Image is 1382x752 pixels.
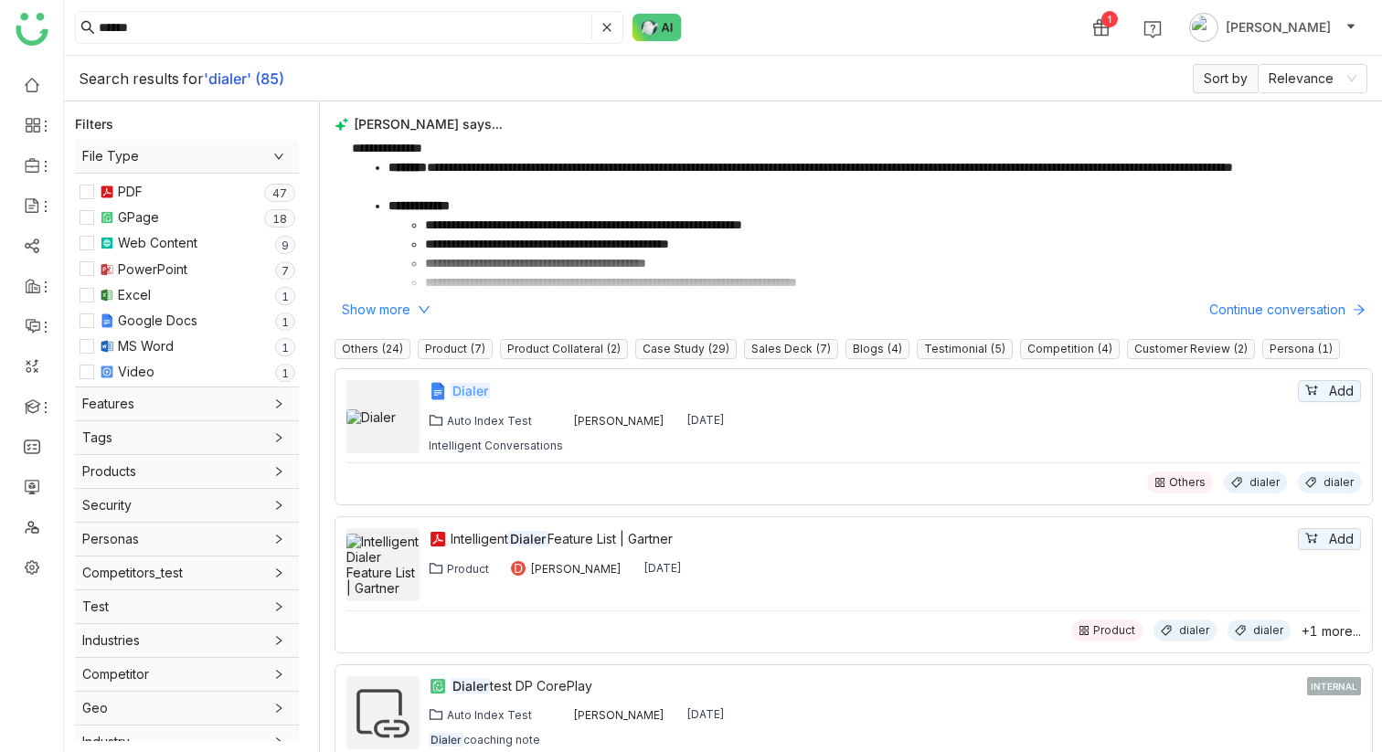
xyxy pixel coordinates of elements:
[75,692,299,725] div: Geo
[16,13,48,46] img: logo
[118,259,187,280] div: PowerPoint
[75,590,299,623] div: Test
[75,421,299,454] div: Tags
[1202,299,1373,321] button: Continue conversation
[82,630,292,651] span: Industries
[508,531,547,546] em: Dialer
[633,14,682,41] img: ask-buddy-normal.svg
[75,658,299,691] div: Competitor
[75,387,299,420] div: Features
[100,262,114,277] img: pptx.svg
[75,115,113,133] div: Filters
[1101,11,1118,27] div: 1
[275,364,295,382] nz-badge-sup: 1
[1269,65,1356,92] nz-select-item: Relevance
[686,707,725,722] div: [DATE]
[429,677,447,695] img: paper.svg
[917,339,1013,359] nz-tag: Testimonial (5)
[447,562,489,576] div: Product
[82,563,292,583] span: Competitors_test
[1329,381,1354,401] span: Add
[118,207,159,228] div: GPage
[335,116,1373,132] div: [PERSON_NAME] says...
[275,236,295,254] nz-badge-sup: 9
[1253,623,1283,638] div: dialer
[1226,17,1331,37] span: [PERSON_NAME]
[100,185,114,199] img: pdf.svg
[554,413,569,428] img: 619b7b4f13e9234403e7079e
[447,708,532,722] div: Auto Index Test
[82,495,292,515] span: Security
[1249,475,1280,490] div: dialer
[1127,339,1255,359] nz-tag: Customer Review (2)
[1143,20,1162,38] img: help.svg
[845,339,909,359] nz-tag: Blogs (4)
[118,233,197,253] div: Web Content
[82,664,292,684] span: Competitor
[282,313,289,332] p: 1
[451,529,1294,549] div: Intelligent Feature List | Gartner
[275,312,295,331] nz-badge-sup: 1
[429,382,447,400] img: g-doc.svg
[1324,475,1354,490] div: dialer
[335,339,410,359] nz-tag: Others (24)
[75,455,299,488] div: Products
[118,182,143,202] div: PDF
[264,184,295,202] nz-badge-sup: 47
[573,414,664,428] div: [PERSON_NAME]
[82,698,292,718] span: Geo
[1307,677,1361,695] div: INTERNAL
[100,313,114,328] img: g-doc.svg
[451,381,1294,401] a: Dialer
[447,414,532,428] div: Auto Index Test
[1093,623,1135,638] div: Product
[1193,64,1258,93] span: Sort by
[554,707,569,722] img: 619b7b4f13e9234403e7079e
[686,413,725,428] div: [DATE]
[118,285,151,305] div: Excel
[275,261,295,280] nz-badge-sup: 7
[275,287,295,305] nz-badge-sup: 1
[1179,623,1209,638] div: dialer
[429,733,540,747] div: coaching note
[335,299,438,321] button: Show more
[272,210,280,228] p: 1
[635,339,737,359] nz-tag: Case Study (29)
[118,336,174,356] div: MS Word
[744,339,838,359] nz-tag: Sales Deck (7)
[100,365,114,379] img: mp4.svg
[118,311,197,331] div: Google Docs
[275,338,295,356] nz-badge-sup: 1
[75,523,299,556] div: Personas
[335,117,349,132] img: buddy-says
[418,339,493,359] nz-tag: Product (7)
[282,237,289,255] p: 9
[451,383,490,398] em: Dialer
[429,733,463,747] em: Dialer
[282,262,289,281] p: 7
[100,236,114,250] img: article.svg
[282,365,289,383] p: 1
[573,708,664,722] div: [PERSON_NAME]
[346,409,420,425] img: Dialer
[451,678,490,694] em: Dialer
[75,624,299,657] div: Industries
[1262,339,1340,359] nz-tag: Persona (1)
[204,69,284,88] b: 'dialer' (85)
[82,529,292,549] span: Personas
[82,394,292,414] span: Features
[1020,339,1120,359] nz-tag: Competition (4)
[1329,529,1354,549] span: Add
[1169,475,1206,490] div: Others
[75,489,299,522] div: Security
[75,140,299,173] div: File Type
[342,300,410,320] span: Show more
[511,561,526,576] div: D
[429,530,447,548] img: pdf.svg
[346,676,420,749] img: Dialer test DP CorePlay
[451,676,1303,696] div: test DP CorePlay
[100,339,114,354] img: docx.svg
[100,288,114,302] img: xlsx.svg
[264,209,295,228] nz-badge-sup: 18
[1298,380,1361,402] button: Add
